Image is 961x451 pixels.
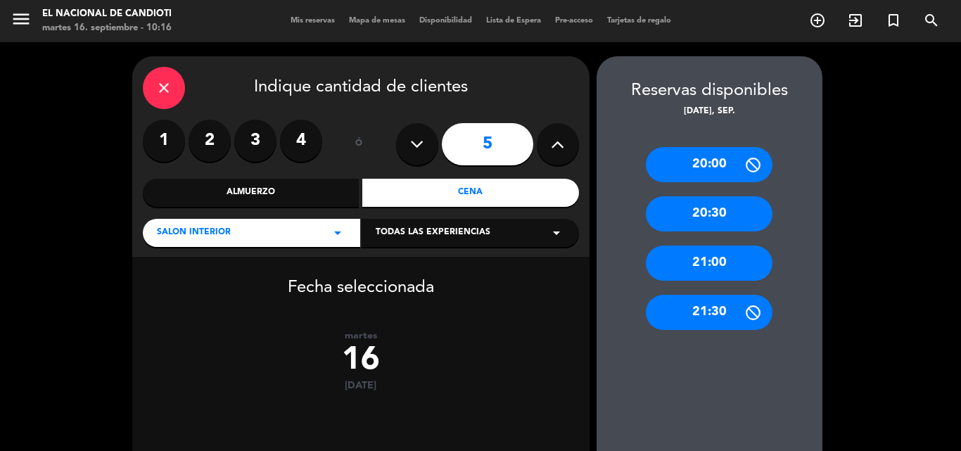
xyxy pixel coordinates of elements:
span: Mapa de mesas [342,17,412,25]
i: exit_to_app [847,12,864,29]
div: [DATE] [132,380,590,392]
div: Indique cantidad de clientes [143,67,579,109]
label: 4 [280,120,322,162]
i: close [155,80,172,96]
span: Pre-acceso [548,17,600,25]
span: Disponibilidad [412,17,479,25]
i: add_circle_outline [809,12,826,29]
div: martes [132,330,590,342]
span: SALON INTERIOR [157,226,231,240]
label: 2 [189,120,231,162]
div: El Nacional de Candioti [42,7,172,21]
div: Fecha seleccionada [132,257,590,302]
div: 20:00 [646,147,772,182]
div: 21:00 [646,246,772,281]
div: 20:30 [646,196,772,231]
div: 16 [132,342,590,380]
div: [DATE], sep. [597,105,822,119]
div: martes 16. septiembre - 10:16 [42,21,172,35]
label: 3 [234,120,276,162]
i: arrow_drop_down [548,224,565,241]
span: Todas las experiencias [376,226,490,240]
div: Almuerzo [143,179,359,207]
span: Mis reservas [284,17,342,25]
i: turned_in_not [885,12,902,29]
span: Lista de Espera [479,17,548,25]
i: search [923,12,940,29]
div: Cena [362,179,579,207]
div: ó [336,120,382,169]
button: menu [11,8,32,34]
div: Reservas disponibles [597,77,822,105]
div: 21:30 [646,295,772,330]
i: arrow_drop_down [329,224,346,241]
span: Tarjetas de regalo [600,17,678,25]
i: menu [11,8,32,30]
label: 1 [143,120,185,162]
